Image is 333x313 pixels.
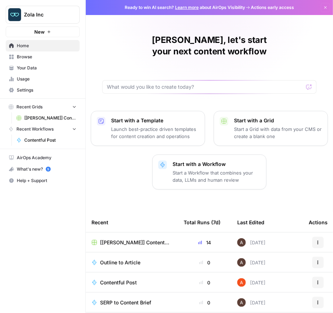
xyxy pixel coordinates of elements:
span: [[PERSON_NAME]] Content Creation [100,239,172,246]
img: wtbmvrjo3qvncyiyitl6zoukl9gz [237,238,246,247]
span: Browse [17,54,76,60]
span: Recent Workflows [16,126,54,132]
a: Your Data [6,62,80,74]
span: Home [17,43,76,49]
div: Total Runs (7d) [184,212,220,232]
div: [DATE] [237,238,265,247]
span: Zola Inc [24,11,67,18]
button: What's new? 5 [6,163,80,175]
span: Recent Grids [16,104,43,110]
span: AirOps Academy [17,155,76,161]
a: Browse [6,51,80,63]
div: Recent [91,212,172,232]
span: Usage [17,76,76,82]
span: Your Data [17,65,76,71]
span: New [34,28,45,35]
button: Workspace: Zola Inc [6,6,80,24]
a: 5 [46,167,51,172]
p: Start with a Grid [234,117,322,124]
a: AirOps Academy [6,152,80,163]
div: 0 [184,299,226,306]
div: 14 [184,239,226,246]
span: Settings [17,87,76,93]
p: Start with a Workflow [173,161,260,168]
a: Contentful Post [13,135,80,146]
button: Recent Workflows [6,124,80,135]
button: Help + Support [6,175,80,186]
span: Help + Support [17,177,76,184]
button: Start with a WorkflowStart a Workflow that combines your data, LLMs and human review [152,155,267,190]
a: [[PERSON_NAME]] Content Creation [91,239,172,246]
p: Start a Workflow that combines your data, LLMs and human review [173,169,260,184]
p: Start a Grid with data from your CMS or create a blank one [234,126,322,140]
a: Home [6,40,80,52]
a: Settings [6,84,80,96]
div: 0 [184,259,226,266]
span: Contentful Post [24,137,76,143]
button: Start with a TemplateLaunch best-practice driven templates for content creation and operations [91,111,205,146]
a: [[PERSON_NAME]] Content Creation [13,112,80,124]
input: What would you like to create today? [107,83,303,91]
h1: [PERSON_NAME], let's start your next content workflow [102,34,317,57]
a: Outline to Article [91,259,172,266]
a: Learn more [175,5,199,10]
span: Ready to win AI search? about AirOps Visibility [125,4,245,11]
img: wtbmvrjo3qvncyiyitl6zoukl9gz [237,298,246,307]
div: [DATE] [237,278,265,287]
div: Actions [309,212,328,232]
img: cje7zb9ux0f2nqyv5qqgv3u0jxek [237,278,246,287]
div: [DATE] [237,258,265,267]
span: Actions early access [251,4,294,11]
div: What's new? [6,164,79,175]
span: [[PERSON_NAME]] Content Creation [24,115,76,121]
button: New [6,26,80,37]
img: Zola Inc Logo [8,8,21,21]
span: SERP to Content Brief [100,299,151,306]
text: 5 [47,167,49,171]
button: Start with a GridStart a Grid with data from your CMS or create a blank one [214,111,328,146]
p: Launch best-practice driven templates for content creation and operations [111,126,199,140]
button: Recent Grids [6,102,80,112]
a: SERP to Content Brief [91,299,172,306]
span: Contentful Post [100,279,137,286]
img: wtbmvrjo3qvncyiyitl6zoukl9gz [237,258,246,267]
a: Usage [6,73,80,85]
div: 0 [184,279,226,286]
div: Last Edited [237,212,264,232]
a: Contentful Post [91,279,172,286]
div: [DATE] [237,298,265,307]
span: Outline to Article [100,259,140,266]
